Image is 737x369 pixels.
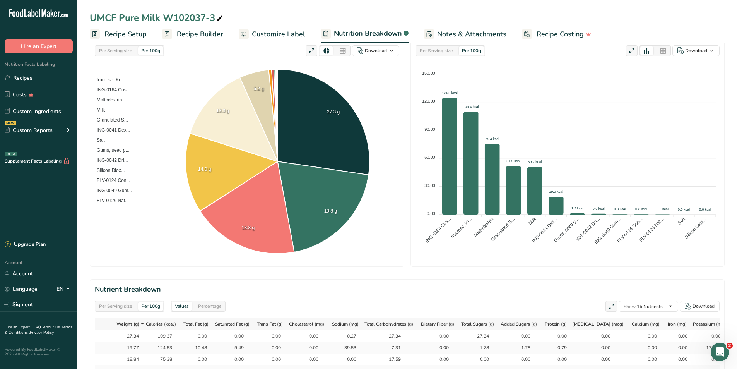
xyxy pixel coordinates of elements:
[96,302,135,311] div: Per Serving size
[531,216,558,244] tspan: ING-0041 Dex...
[5,347,73,357] div: Powered By FoodLabelMaker © 2025 All Rights Reserved
[616,216,643,244] tspan: FLV-0124 Con...
[34,324,43,330] a: FAQ .
[90,11,224,25] div: UMCF Pure Milk W102037-3
[5,121,16,125] div: NEW
[668,321,687,328] span: Iron (mg)
[591,333,610,340] div: 0.00
[424,26,506,43] a: Notes & Attachments
[424,216,452,244] tspan: ING-0164 Cus...
[668,356,687,363] div: 0.00
[424,183,435,188] tspan: 30.00
[677,216,686,226] tspan: Salt
[693,303,715,310] div: Download
[43,324,62,330] a: About Us .
[381,344,401,351] div: 7.31
[5,152,17,156] div: BETA
[5,241,46,249] div: Upgrade Plan
[459,46,484,55] div: Per 100g
[262,333,281,340] div: 0.00
[427,211,435,216] tspan: 0.00
[417,46,456,55] div: Per Serving size
[5,324,32,330] a: Hire an Expert .
[352,45,399,56] button: Download
[693,321,726,328] span: Potassium (mg)
[422,99,435,103] tspan: 120.00
[321,25,409,43] a: Nutrition Breakdown
[299,356,318,363] div: 0.00
[473,216,494,238] tspan: Maltodextrin
[632,321,660,328] span: Calcium (mg)
[91,87,130,93] span: ING-0164 Cus...
[262,356,281,363] div: 0.00
[299,344,318,351] div: 0.00
[685,47,707,54] div: Download
[364,321,413,328] span: Total Carbohydrates (g)
[91,148,130,153] span: Gums, seed g...
[545,321,567,328] span: Protein (g)
[195,302,224,311] div: Percentage
[91,158,128,163] span: ING-0042 Dri...
[470,333,489,340] div: 27.34
[701,344,721,351] div: 177.89
[381,333,401,340] div: 27.34
[257,321,283,328] span: Trans Fat (g)
[90,26,147,43] a: Recipe Setup
[337,344,356,351] div: 39.53
[91,168,125,173] span: Silicon Diox...
[5,282,38,296] a: Language
[91,127,130,133] span: ING-0041 Dex...
[450,216,473,239] tspan: fructose, Kr...
[96,46,135,55] div: Per Serving size
[429,344,449,351] div: 0.00
[138,302,163,311] div: Per 100g
[91,97,122,103] span: Maltodextrin
[91,107,105,113] span: Milk
[470,356,489,363] div: 0.00
[461,321,494,328] span: Total Sugars (g)
[429,333,449,340] div: 0.00
[183,321,209,328] span: Total Fat (g)
[104,29,147,39] span: Recipe Setup
[421,321,454,328] span: Dietary Fiber (g)
[511,356,530,363] div: 0.00
[91,117,128,123] span: Granulated S...
[511,344,530,351] div: 1.78
[188,333,207,340] div: 0.00
[680,301,720,312] button: Download
[593,216,622,245] tspan: ING-0049 Gum...
[381,356,401,363] div: 17.59
[424,127,435,132] tspan: 90.00
[490,216,516,242] tspan: Granulated S...
[91,137,105,143] span: Salt
[153,356,172,363] div: 75.38
[638,344,657,351] div: 0.00
[424,155,435,160] tspan: 60.00
[337,356,356,363] div: 0.00
[638,216,665,243] tspan: FLV-0126 Nat...
[591,356,610,363] div: 0.00
[224,356,244,363] div: 0.00
[289,321,324,328] span: Cholesterol (mg)
[537,29,584,39] span: Recipe Costing
[727,343,733,349] span: 2
[638,356,657,363] div: 0.00
[437,29,506,39] span: Notes & Attachments
[572,321,624,328] span: [MEDICAL_DATA] (mcg)
[334,28,402,39] span: Nutrition Breakdown
[116,321,139,328] span: Weight (g)
[547,356,567,363] div: 0.00
[95,284,720,295] h2: Nutrient Breakdown
[153,333,172,340] div: 109.37
[624,304,637,310] span: Show:
[619,301,678,312] button: Show:16 Nutrients
[120,344,139,351] div: 19.77
[5,39,73,53] button: Hire an Expert
[668,344,687,351] div: 0.00
[91,188,132,193] span: ING-0049 Gum...
[547,333,567,340] div: 0.00
[252,29,305,39] span: Customize Label
[684,216,707,240] tspan: Silicon Diox...
[701,356,721,363] div: 0.38
[711,343,729,361] iframe: Intercom live chat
